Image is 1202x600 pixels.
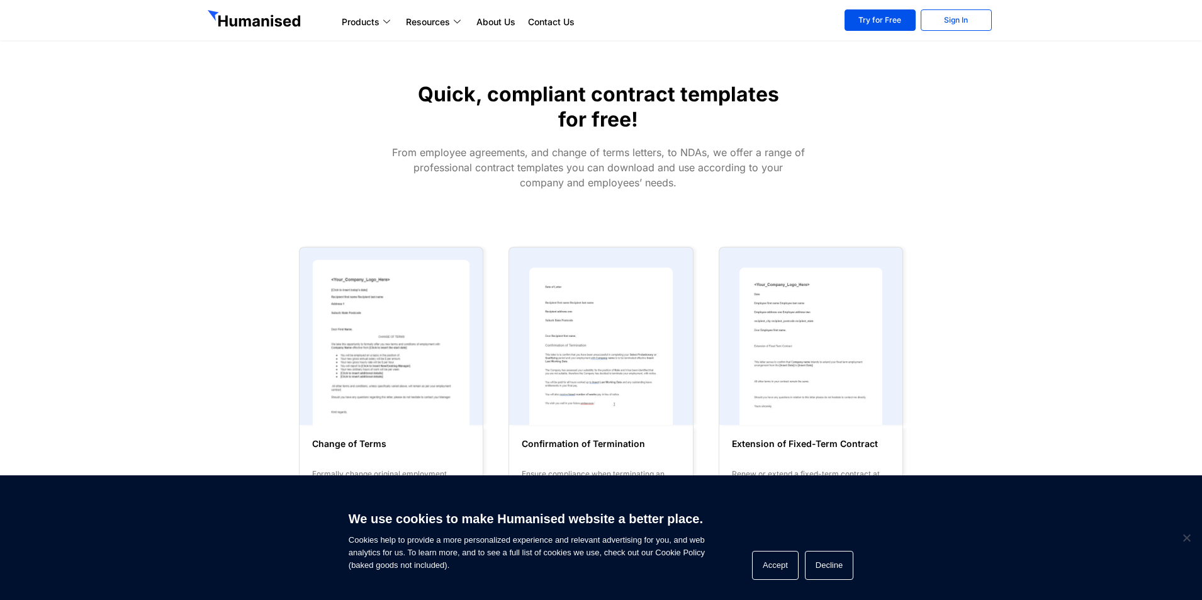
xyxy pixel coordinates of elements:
a: Resources [400,14,470,30]
a: Contact Us [522,14,581,30]
a: Sign In [921,9,992,31]
a: About Us [470,14,522,30]
a: Products [335,14,400,30]
button: Accept [752,551,799,580]
a: Try for Free [845,9,916,31]
h6: Change of Terms [312,438,470,463]
h6: Extension of Fixed-Term Contract [732,438,890,463]
h6: We use cookies to make Humanised website a better place. [349,510,705,528]
h1: Quick, compliant contract templates for free! [413,82,783,132]
span: Formally change original employment terms, with compliant change of terms formats for salary chan... [312,469,456,529]
h6: Confirmation of Termination [522,438,680,463]
img: GetHumanised Logo [208,10,303,30]
div: Renew or extend a fixed-term contract at the end of the specified period with this simple templat... [732,468,890,518]
div: Ensure compliance when terminating an employee, with this official template to clearly communicat... [522,468,680,531]
div: From employee agreements, and change of terms letters, to NDAs, we offer a range of professional ... [391,145,806,190]
span: Decline [1180,531,1193,544]
span: Cookies help to provide a more personalized experience and relevant advertising for you, and web ... [349,504,705,572]
button: Decline [805,551,853,580]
